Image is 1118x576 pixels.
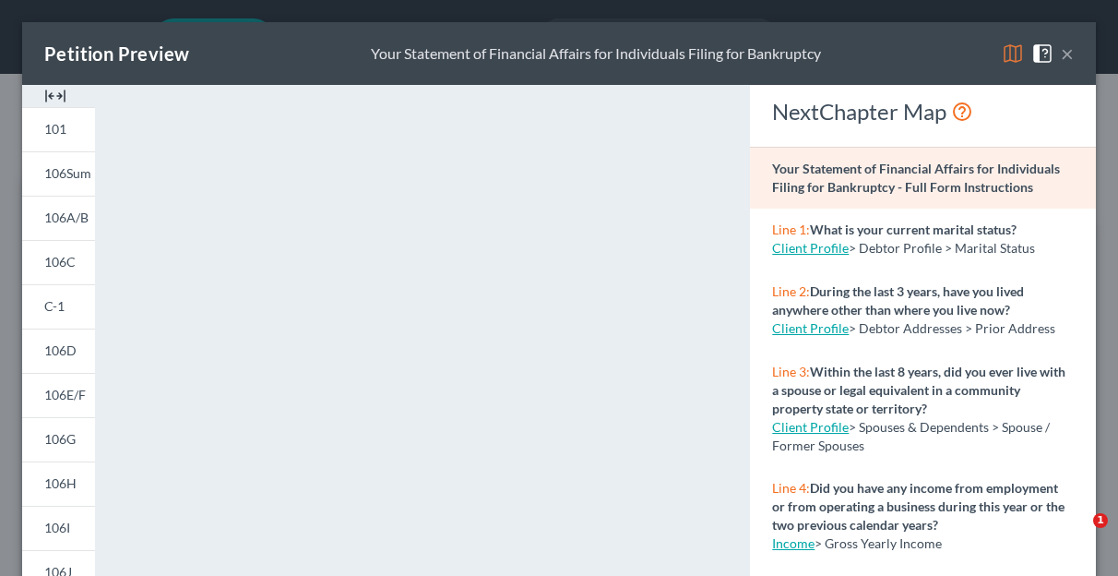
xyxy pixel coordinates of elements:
[1031,42,1053,65] img: help-close-5ba153eb36485ed6c1ea00a893f15db1cb9b99d6cae46e1a8edb6c62d00a1a76.svg
[44,520,70,535] span: 106I
[772,283,1024,318] strong: During the last 3 years, have you lived anywhere other than where you live now?
[772,222,810,237] span: Line 1:
[772,480,1064,533] strong: Did you have any income from employment or from operating a business during this year or the two ...
[44,431,76,447] span: 106G
[22,462,95,506] a: 106H
[22,196,95,240] a: 106A/B
[1093,513,1108,528] span: 1
[22,329,95,373] a: 106D
[772,419,1050,453] span: > Spouses & Dependents > Spouse / Former Spouses
[44,254,76,270] span: 106C
[772,364,810,379] span: Line 3:
[44,342,77,358] span: 106D
[849,240,1035,256] span: > Debtor Profile > Marital Status
[772,364,1065,416] strong: Within the last 8 years, did you ever live with a spouse or legal equivalent in a community prope...
[772,480,810,496] span: Line 4:
[815,535,942,551] span: > Gross Yearly Income
[44,165,91,181] span: 106Sum
[849,320,1055,336] span: > Debtor Addresses > Prior Address
[44,121,66,137] span: 101
[44,210,89,225] span: 106A/B
[772,320,849,336] a: Client Profile
[44,298,65,314] span: C-1
[22,373,95,417] a: 106E/F
[772,240,849,256] a: Client Profile
[1055,513,1100,558] iframe: Intercom live chat
[22,284,95,329] a: C-1
[22,240,95,284] a: 106C
[772,283,810,299] span: Line 2:
[772,97,1074,126] div: NextChapter Map
[1061,42,1074,65] button: ×
[44,387,86,402] span: 106E/F
[44,41,189,66] div: Petition Preview
[44,475,77,491] span: 106H
[22,107,95,151] a: 101
[772,535,815,551] a: Income
[772,161,1060,195] strong: Your Statement of Financial Affairs for Individuals Filing for Bankruptcy - Full Form Instructions
[22,417,95,462] a: 106G
[22,506,95,550] a: 106I
[371,43,821,65] div: Your Statement of Financial Affairs for Individuals Filing for Bankruptcy
[22,151,95,196] a: 106Sum
[44,85,66,107] img: expand-e0f6d898513216a626fdd78e52531dac95497ffd26381d4c15ee2fc46db09dca.svg
[772,419,849,435] a: Client Profile
[1002,42,1024,65] img: map-eea8200ae884c6f1103ae1953ef3d486a96c86aabb227e865a55264e3737af1f.svg
[810,222,1017,237] strong: What is your current marital status?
